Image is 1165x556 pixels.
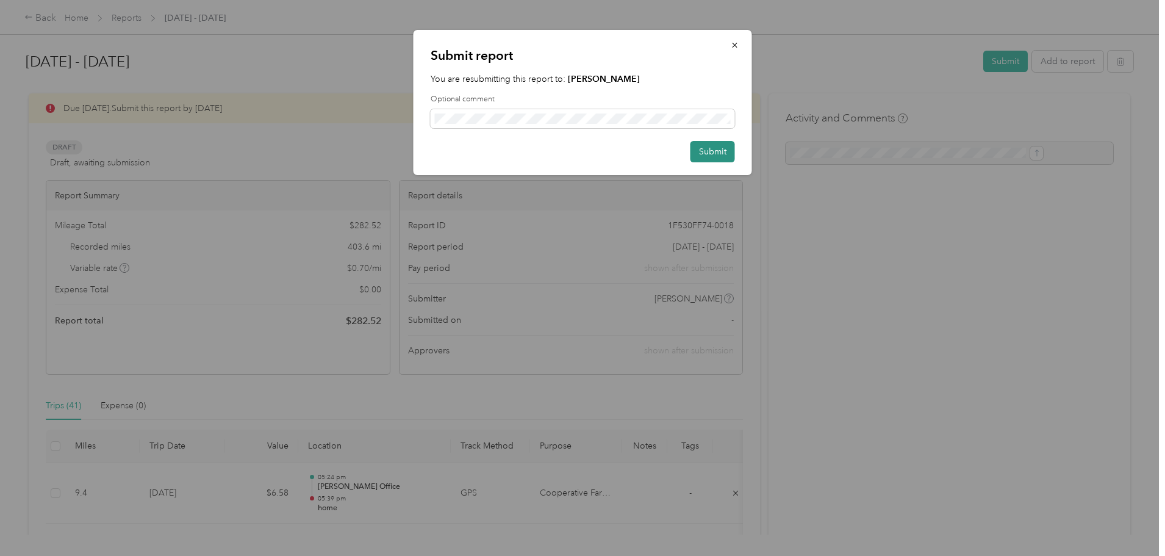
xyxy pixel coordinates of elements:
[431,94,735,105] label: Optional comment
[690,141,735,162] button: Submit
[431,73,735,85] p: You are resubmitting this report to:
[431,47,735,64] p: Submit report
[568,74,640,84] strong: [PERSON_NAME]
[1097,488,1165,556] iframe: Everlance-gr Chat Button Frame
